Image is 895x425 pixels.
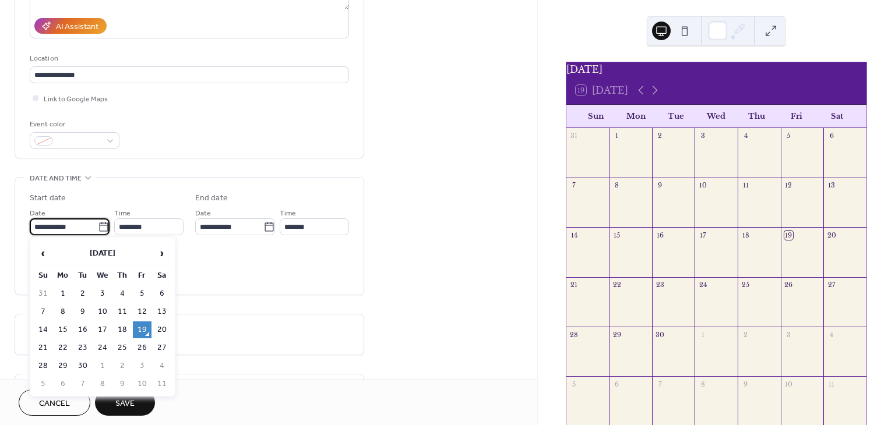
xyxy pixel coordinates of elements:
[54,241,151,266] th: [DATE]
[570,330,579,339] div: 28
[612,380,621,388] div: 6
[73,357,92,374] td: 30
[741,181,750,190] div: 11
[34,267,52,284] th: Su
[784,281,793,289] div: 26
[93,303,112,320] td: 10
[698,330,707,339] div: 1
[115,398,135,410] span: Save
[612,231,621,239] div: 15
[34,376,52,392] td: 5
[195,207,211,219] span: Date
[741,281,750,289] div: 25
[570,231,579,239] div: 14
[54,285,72,302] td: 1
[93,285,112,302] td: 3
[612,281,621,289] div: 22
[153,242,171,265] span: ›
[280,207,296,219] span: Time
[133,303,151,320] td: 12
[30,172,82,185] span: Date and time
[827,132,836,140] div: 6
[95,389,155,416] button: Save
[784,132,793,140] div: 5
[153,267,171,284] th: Sa
[133,357,151,374] td: 3
[153,303,171,320] td: 13
[784,380,793,388] div: 10
[570,380,579,388] div: 5
[113,285,132,302] td: 4
[698,231,707,239] div: 17
[93,357,112,374] td: 1
[44,93,108,105] span: Link to Google Maps
[777,105,817,128] div: Fri
[656,105,696,128] div: Tue
[19,389,90,416] button: Cancel
[698,181,707,190] div: 10
[73,267,92,284] th: Tu
[153,376,171,392] td: 11
[34,285,52,302] td: 31
[54,376,72,392] td: 6
[656,181,664,190] div: 9
[827,281,836,289] div: 27
[566,62,866,76] div: [DATE]
[827,181,836,190] div: 13
[54,339,72,356] td: 22
[133,339,151,356] td: 26
[656,330,664,339] div: 30
[54,303,72,320] td: 8
[570,181,579,190] div: 7
[827,330,836,339] div: 4
[656,132,664,140] div: 2
[73,285,92,302] td: 2
[30,192,66,204] div: Start date
[113,267,132,284] th: Th
[34,242,52,265] span: ‹
[54,357,72,374] td: 29
[698,132,707,140] div: 3
[73,321,92,338] td: 16
[113,303,132,320] td: 11
[656,281,664,289] div: 23
[696,105,737,128] div: Wed
[34,339,52,356] td: 21
[784,181,793,190] div: 12
[570,281,579,289] div: 21
[113,357,132,374] td: 2
[817,105,857,128] div: Sat
[54,267,72,284] th: Mo
[114,207,131,219] span: Time
[93,376,112,392] td: 8
[576,105,616,128] div: Sun
[34,18,107,34] button: AI Assistant
[827,231,836,239] div: 20
[113,339,132,356] td: 25
[698,380,707,388] div: 8
[54,321,72,338] td: 15
[133,285,151,302] td: 5
[153,285,171,302] td: 6
[133,376,151,392] td: 10
[656,231,664,239] div: 16
[153,357,171,374] td: 4
[195,192,228,204] div: End date
[741,380,750,388] div: 9
[741,231,750,239] div: 18
[656,380,664,388] div: 7
[113,376,132,392] td: 9
[93,267,112,284] th: We
[30,118,117,130] div: Event color
[34,357,52,374] td: 28
[153,321,171,338] td: 20
[570,132,579,140] div: 31
[133,267,151,284] th: Fr
[30,52,347,65] div: Location
[30,207,45,219] span: Date
[133,321,151,338] td: 19
[113,321,132,338] td: 18
[612,132,621,140] div: 1
[56,21,98,33] div: AI Assistant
